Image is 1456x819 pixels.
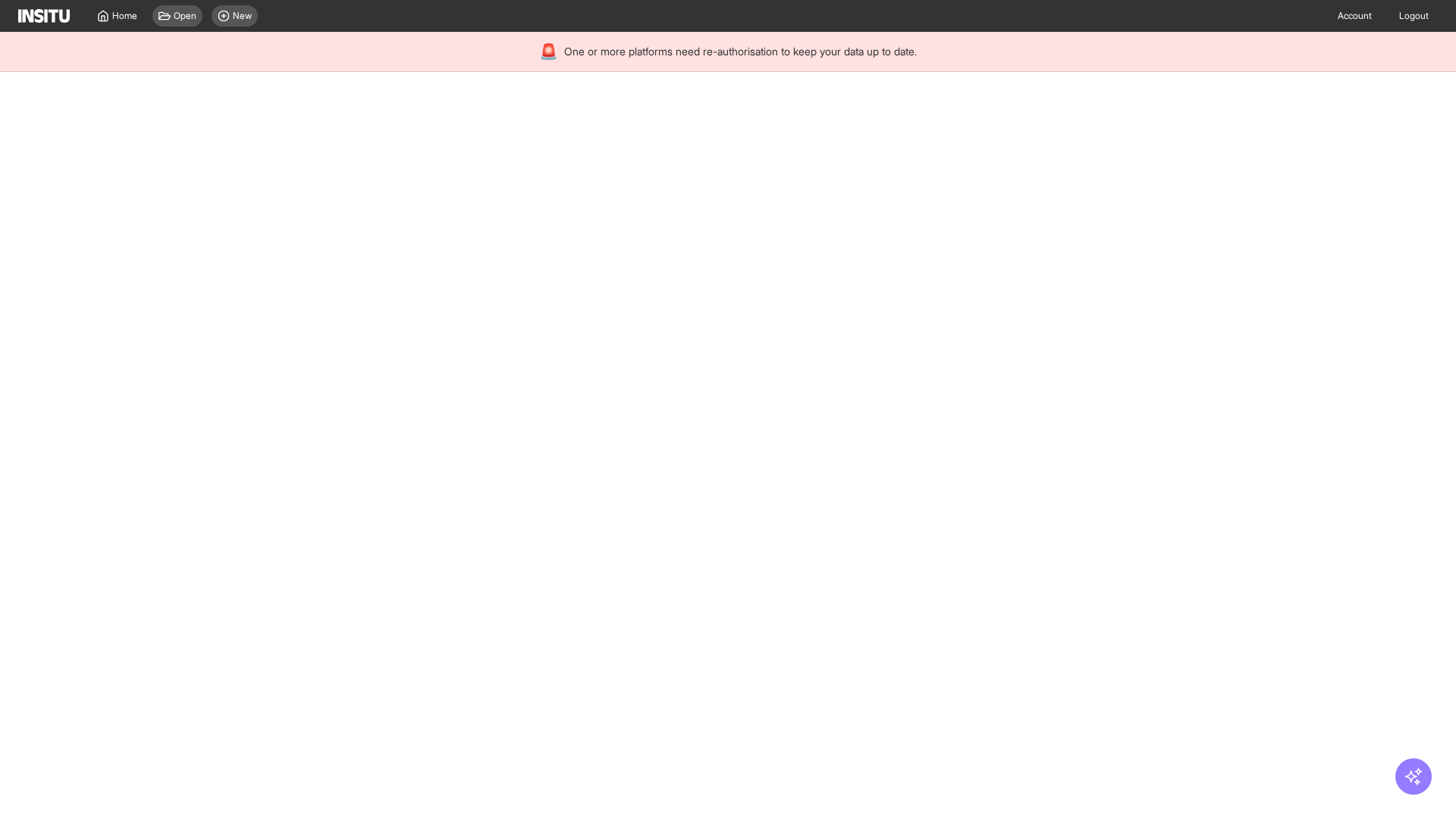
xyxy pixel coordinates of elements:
[539,41,558,62] div: 🚨
[564,44,917,59] span: One or more platforms need re-authorisation to keep your data up to date.
[233,10,252,22] span: New
[174,10,196,22] span: Open
[18,9,70,23] img: Logo
[112,10,137,22] span: Home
